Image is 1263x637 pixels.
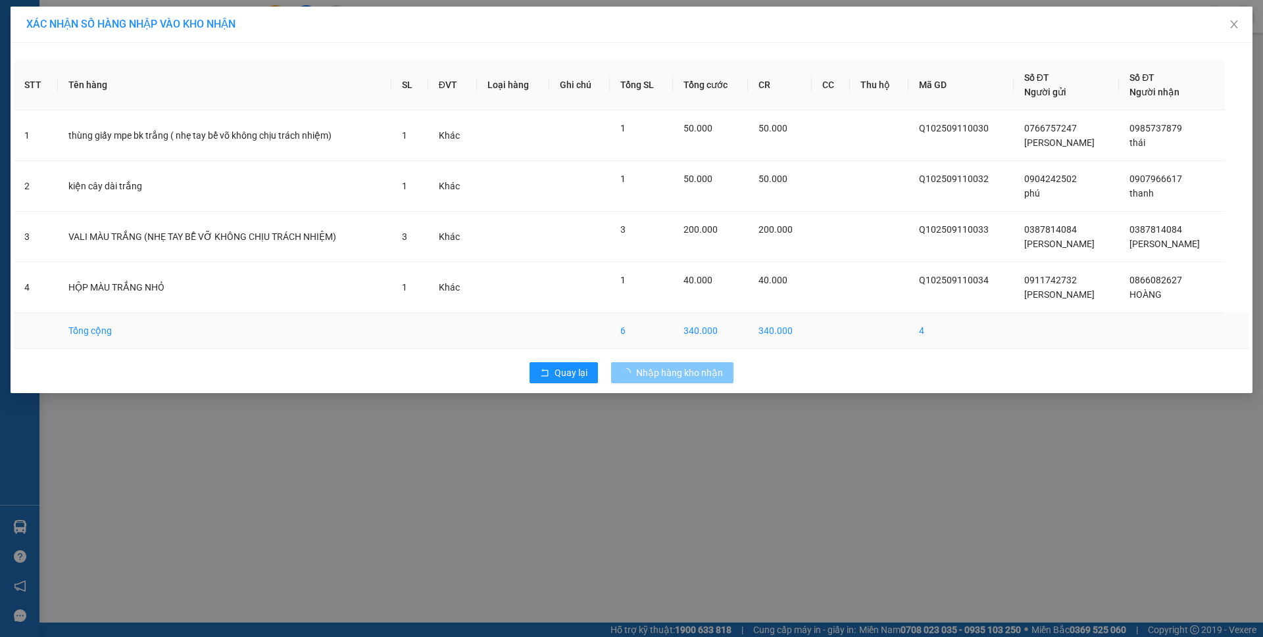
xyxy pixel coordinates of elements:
[683,224,718,235] span: 200.000
[26,18,235,30] span: XÁC NHẬN SỐ HÀNG NHẬP VÀO KHO NHẬN
[555,366,587,380] span: Quay lại
[37,58,141,72] span: PHIẾU GIAO HÀNG
[4,33,99,47] strong: THIÊN PHÁT ĐẠT
[74,47,127,58] span: 0907696988
[57,16,141,31] strong: CTY XE KHÁCH
[549,60,610,110] th: Ghi chú
[1024,188,1040,199] span: phú
[402,282,407,293] span: 1
[14,212,58,262] td: 3
[540,368,549,379] span: rollback
[1129,289,1162,300] span: HOÀNG
[58,161,391,212] td: kiện cây dài trắng
[14,161,58,212] td: 2
[610,313,673,349] td: 6
[1024,123,1077,133] span: 0766757247
[1024,224,1077,235] span: 0387814084
[1216,7,1252,43] button: Close
[683,275,712,285] span: 40.000
[758,224,793,235] span: 200.000
[402,231,407,242] span: 3
[1024,275,1077,285] span: 0911742732
[428,60,477,110] th: ĐVT
[1129,188,1154,199] span: thanh
[4,85,131,95] strong: N.gửi:
[428,212,477,262] td: Khác
[14,262,58,313] td: 4
[402,181,407,191] span: 1
[1129,275,1182,285] span: 0866082627
[919,275,989,285] span: Q102509110034
[1129,72,1154,83] span: Số ĐT
[1024,239,1095,249] span: [PERSON_NAME]
[620,123,626,133] span: 1
[1024,174,1077,184] span: 0904242502
[683,174,712,184] span: 50.000
[622,368,636,377] span: loading
[4,95,177,106] strong: N.nhận:
[908,60,1013,110] th: Mã GD
[30,85,131,95] span: QUỐC TRƯỜNG CMND:
[673,313,748,349] td: 340.000
[1129,239,1200,249] span: [PERSON_NAME]
[18,47,54,58] span: Quận 10
[919,224,989,235] span: Q102509110033
[121,6,145,16] span: 14:30
[1024,87,1066,97] span: Người gửi
[1129,137,1145,148] span: thái
[620,224,626,235] span: 3
[4,47,127,58] strong: VP: SĐT:
[1129,123,1182,133] span: 0985737879
[919,174,989,184] span: Q102509110032
[402,130,407,141] span: 1
[477,60,549,110] th: Loại hàng
[758,275,787,285] span: 40.000
[1129,87,1179,97] span: Người nhận
[14,110,58,161] td: 1
[24,6,93,16] span: Q102509110019
[636,366,723,380] span: Nhập hàng kho nhận
[1024,289,1095,300] span: [PERSON_NAME]
[620,174,626,184] span: 1
[1024,72,1049,83] span: Số ĐT
[58,212,391,262] td: VALI MÀU TRẮNG (NHẸ TAY BỄ VỠ KHÔNG CHỊU TRÁCH NHIỆM)
[1024,137,1095,148] span: [PERSON_NAME]
[850,60,908,110] th: Thu hộ
[748,60,812,110] th: CR
[147,6,174,16] span: [DATE]
[611,362,733,383] button: Nhập hàng kho nhận
[908,313,1013,349] td: 4
[530,362,598,383] button: rollbackQuay lại
[58,313,391,349] td: Tổng cộng
[428,161,477,212] td: Khác
[58,110,391,161] td: thùng giấy mpe bk trắng ( nhẹ tay bể võ không chịu trách nhiệm)
[428,110,477,161] td: Khác
[673,60,748,110] th: Tổng cước
[758,123,787,133] span: 50.000
[812,60,850,110] th: CC
[1129,224,1182,235] span: 0387814084
[620,275,626,285] span: 1
[58,60,391,110] th: Tên hàng
[391,60,428,110] th: SL
[58,262,391,313] td: HỘP MÀU TRẮNG NHỎ
[748,313,812,349] td: 340.000
[37,95,177,106] span: ĐIỆN MÁY THÔNG MINH CMND:
[683,123,712,133] span: 50.000
[428,262,477,313] td: Khác
[758,174,787,184] span: 50.000
[1129,174,1182,184] span: 0907966617
[919,123,989,133] span: Q102509110030
[610,60,673,110] th: Tổng SL
[14,60,58,110] th: STT
[1229,19,1239,30] span: close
